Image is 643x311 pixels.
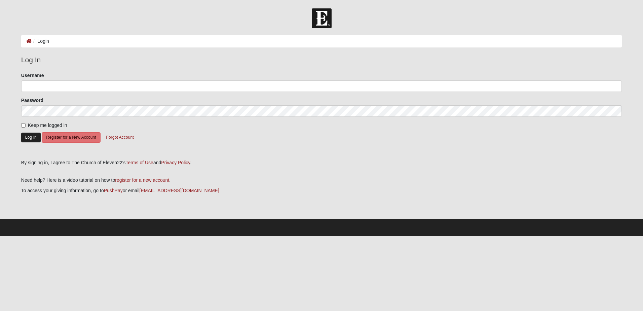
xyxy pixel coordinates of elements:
label: Username [21,72,44,79]
li: Login [32,38,49,45]
input: Keep me logged in [21,123,26,128]
span: Keep me logged in [28,123,67,128]
div: By signing in, I agree to The Church of Eleven22's and . [21,159,622,166]
label: Password [21,97,43,104]
button: Register for a New Account [42,132,100,143]
p: Need help? Here is a video tutorial on how to . [21,177,622,184]
a: Privacy Policy [161,160,190,165]
a: register for a new account [115,177,169,183]
button: Forgot Account [102,132,138,143]
button: Log In [21,133,41,142]
a: [EMAIL_ADDRESS][DOMAIN_NAME] [140,188,219,193]
p: To access your giving information, go to or email [21,187,622,194]
a: PushPay [104,188,123,193]
img: Church of Eleven22 Logo [312,8,332,28]
a: Terms of Use [125,160,153,165]
legend: Log In [21,55,622,65]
